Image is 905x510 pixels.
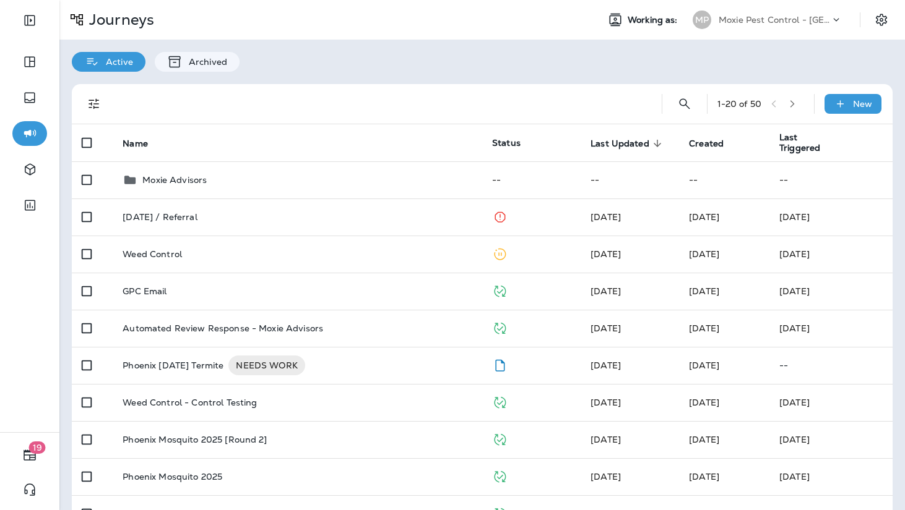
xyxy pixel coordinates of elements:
span: Sohum Berdia [689,286,719,297]
p: New [853,99,872,109]
td: [DATE] [769,236,893,273]
span: Shannon Davis [591,360,621,371]
span: Jason Munk [591,397,621,408]
button: 19 [12,443,47,467]
div: NEEDS WORK [228,355,305,375]
td: -- [769,161,893,198]
button: Settings [870,9,893,31]
span: Published [492,433,508,444]
td: -- [482,161,581,198]
p: Journeys [84,11,154,29]
span: Name [123,138,164,149]
span: Status [492,137,521,148]
span: Sohum Berdia [689,211,719,223]
p: Phoenix Mosquito 2025 [Round 2] [123,435,267,444]
span: Jason Munk [689,434,719,445]
span: Shannon Davis [591,434,621,445]
p: Moxie Advisors [142,175,207,185]
span: Sohum Berdia [591,249,621,260]
p: Automated Review Response - Moxie Advisors [123,323,323,333]
span: Created [689,138,740,149]
span: Last Updated [591,138,649,149]
td: [DATE] [769,421,893,458]
div: MP [693,11,711,29]
span: Created [689,138,724,149]
td: [DATE] [769,384,893,421]
span: Shannon Davis [591,323,621,334]
span: Last Updated [591,138,665,149]
td: [DATE] [769,310,893,347]
span: Jason Munk [689,360,719,371]
span: 19 [29,441,46,454]
p: [DATE] / Referral [123,212,197,222]
span: Last Triggered [779,132,847,153]
span: Sohum Berdia [689,249,719,260]
span: Jason Munk [591,471,621,482]
td: -- [581,161,679,198]
span: Sohum Berdia [591,286,621,297]
td: -- [679,161,769,198]
td: [DATE] [769,458,893,495]
span: Jason Munk [689,397,719,408]
p: -- [779,360,883,370]
p: Weed Control [123,249,182,259]
span: Published [492,396,508,407]
span: Name [123,138,148,149]
span: NEEDS WORK [228,359,305,372]
td: [DATE] [769,273,893,310]
p: Phoenix Mosquito 2025 [123,472,222,482]
span: Published [492,470,508,481]
button: Expand Sidebar [12,8,47,33]
p: Weed Control - Control Testing [123,397,257,407]
p: GPC Email [123,286,167,296]
span: Published [492,321,508,333]
span: Working as: [628,15,680,25]
span: Jason Munk [689,471,719,482]
span: Published [492,284,508,295]
div: 1 - 20 of 50 [717,99,761,109]
p: Moxie Pest Control - [GEOGRAPHIC_DATA] [719,15,830,25]
span: Last Triggered [779,132,831,153]
p: Phoenix [DATE] Termite [123,355,223,375]
button: Filters [82,91,106,116]
span: Sohum Berdia [591,211,621,223]
p: Archived [183,57,227,67]
span: Stopped [492,210,508,221]
span: Draft [492,359,508,370]
span: Paused [492,247,508,258]
span: Priscilla Valverde [689,323,719,334]
td: [DATE] [769,198,893,236]
p: Active [100,57,133,67]
button: Search Journeys [672,91,697,116]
